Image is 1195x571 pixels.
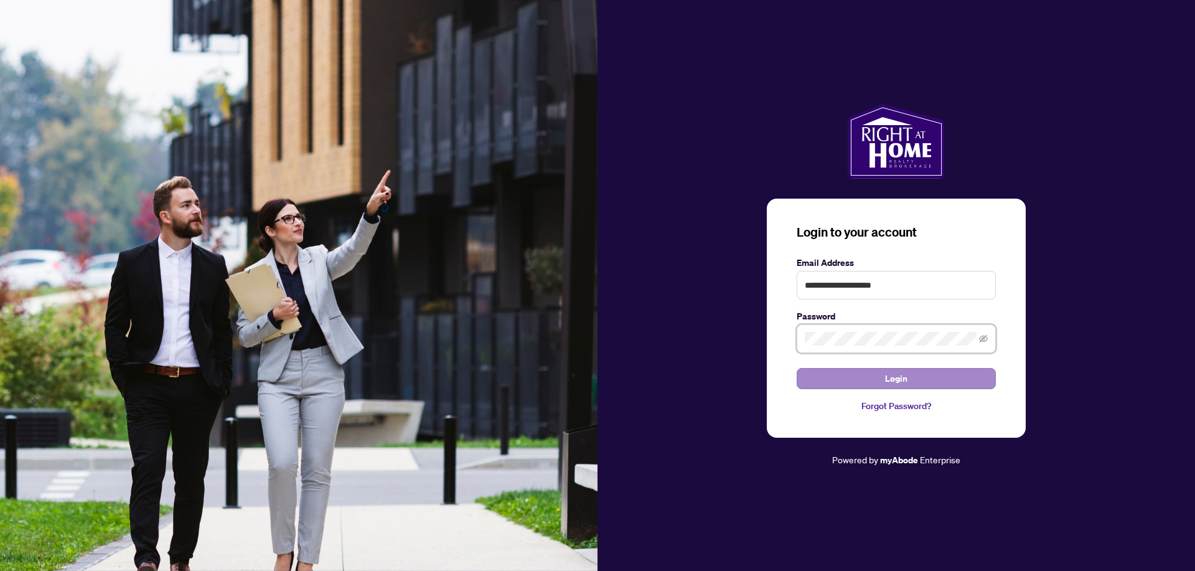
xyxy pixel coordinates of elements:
[880,453,918,467] a: myAbode
[797,224,996,241] h3: Login to your account
[797,309,996,323] label: Password
[797,368,996,389] button: Login
[797,256,996,270] label: Email Address
[920,454,960,465] span: Enterprise
[848,104,944,179] img: ma-logo
[797,399,996,413] a: Forgot Password?
[885,369,907,389] span: Login
[832,454,878,465] span: Powered by
[979,334,988,343] span: eye-invisible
